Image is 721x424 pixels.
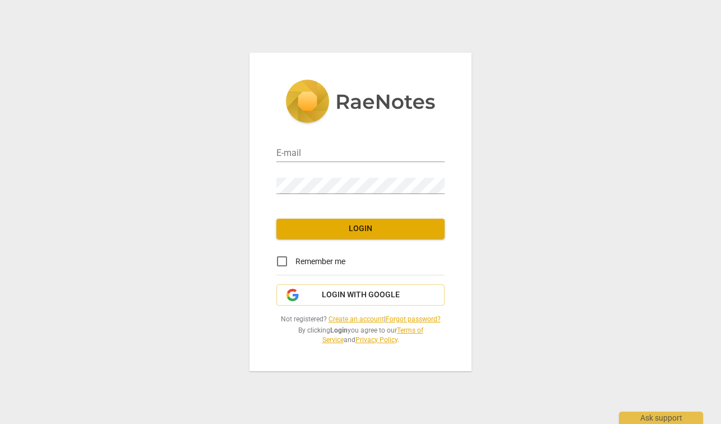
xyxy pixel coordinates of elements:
a: Create an account [329,315,384,323]
span: Remember me [295,256,345,268]
span: Login with Google [322,289,400,301]
button: Login [276,219,445,239]
span: Login [285,223,436,234]
a: Forgot password? [386,315,441,323]
b: Login [330,326,348,334]
button: Login with Google [276,284,445,306]
span: By clicking you agree to our and . [276,326,445,344]
div: Ask support [619,412,703,424]
a: Privacy Policy [355,336,398,344]
img: 5ac2273c67554f335776073100b6d88f.svg [285,80,436,126]
a: Terms of Service [322,326,423,344]
span: Not registered? | [276,315,445,324]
